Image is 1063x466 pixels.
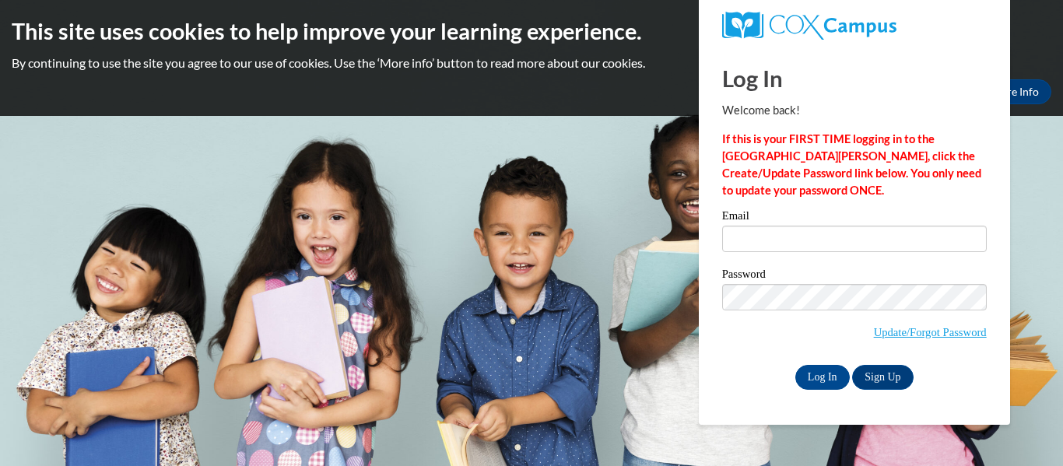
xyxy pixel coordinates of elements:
h2: This site uses cookies to help improve your learning experience. [12,16,1051,47]
a: COX Campus [722,12,987,40]
p: Welcome back! [722,102,987,119]
p: By continuing to use the site you agree to our use of cookies. Use the ‘More info’ button to read... [12,54,1051,72]
a: More Info [978,79,1051,104]
input: Log In [795,365,850,390]
strong: If this is your FIRST TIME logging in to the [GEOGRAPHIC_DATA][PERSON_NAME], click the Create/Upd... [722,132,981,197]
label: Email [722,210,987,226]
a: Sign Up [852,365,913,390]
img: COX Campus [722,12,896,40]
h1: Log In [722,62,987,94]
label: Password [722,268,987,284]
a: Update/Forgot Password [874,326,987,338]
